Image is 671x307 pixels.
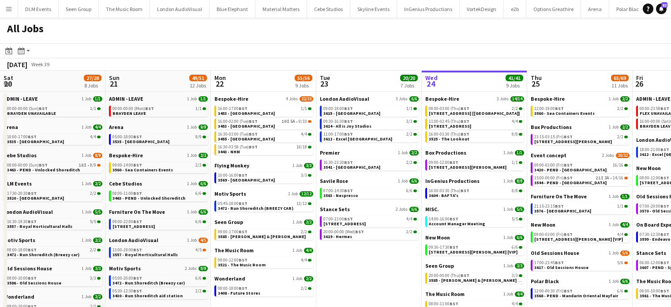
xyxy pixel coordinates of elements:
span: 09:00-03:00 (Fri) [534,163,573,167]
span: 1 Job [187,125,197,130]
span: 15:00-00:00 (Fri) [534,176,573,180]
span: BST [133,134,142,140]
span: BST [660,106,669,111]
button: DLM Events [18,0,59,18]
span: London AudioVisual [320,95,369,102]
span: Event concept [531,152,566,159]
button: Options Greathire [526,0,581,18]
div: DLM Events1 Job2/217:30-20:30BST2/23520 - [GEOGRAPHIC_DATA] [4,180,102,208]
span: 4/4 [93,125,102,130]
div: InGenius Productions1 Job8/816:00-03:30 (Thu)BST8/83604 - BAFTA's [425,178,524,206]
a: 16:00-02:00 (Tue)BST10I5A•9/103453 - [GEOGRAPHIC_DATA] [218,118,311,129]
span: 1 Job [82,125,91,130]
a: Bespoke-Hire3 Jobs14/14 [425,95,524,102]
span: 12/12 [300,191,313,197]
span: 07:00-20:00 [640,204,669,208]
span: 2 Jobs [396,207,408,212]
span: 4/4 [512,119,518,124]
button: London AudioVisual [150,0,210,18]
span: 10:00-17:00 [7,135,37,139]
span: 1 Job [82,153,91,158]
span: 1/1 [515,150,524,155]
a: Bespoke-Hire4 Jobs32/33 [214,95,313,102]
span: 2/2 [199,153,208,158]
a: 16:30-03:59 (Tue)BST18/183443 - NHM [218,144,311,154]
div: Bespoke-Hire3 Jobs14/1408:00-03:00 (Thu)BST2/2[STREET_ADDRESS] [[GEOGRAPHIC_DATA]]11:00-02:45 (Th... [425,95,524,149]
a: 09:30-16:30BST3/33614 - All is Joy Studios [323,118,417,129]
span: 07:00-14:30 [323,189,353,193]
span: 1 Job [292,163,302,168]
a: 00:00-00:00 (Mon)BST1/1BRAYDEN LEAVE [112,106,206,116]
span: 1 Job [609,96,619,102]
span: BST [555,203,564,209]
a: 82 [656,4,667,14]
div: Cebe Studios1 Job6/608:00-11:00BST6/63463 - PEND - Unlocked Shoreditch [109,180,208,208]
span: 09:00-14:00 [112,163,142,167]
a: 12:00-19:00BST2/23560 - Sea Containers Events [534,106,628,116]
a: 05:45-18:00BST12/123472 - Run Shoreditch (BREEZY CAR) [218,201,311,211]
span: BST [344,131,353,137]
div: ADMIN - LEAVE1 Job1/100:00-00:00 (Sun)BST1/1BRAYDEN UNAVAILABLE [4,95,102,124]
a: Flying Monkey1 Job3/3 [214,162,313,169]
span: 14/14 [510,96,524,102]
span: 3472 - Run Shoreditch (BREEZY CAR) [218,205,293,211]
span: 08:00-11:00 [112,191,142,196]
span: 3 Jobs [497,96,509,102]
span: 6/6 [409,178,419,184]
a: 11:00-02:45 (Thu)BST4/4[STREET_ADDRESS] [429,118,522,129]
a: Arena1 Job4/4 [4,124,102,130]
span: BST [461,106,469,111]
span: BST [249,131,258,137]
span: 1/1 [93,96,102,102]
span: 9/9 [195,135,202,139]
span: 9/9 [199,125,208,130]
span: BST [564,175,573,181]
span: 1 Job [398,150,408,155]
span: InGenius Productions [425,178,480,184]
a: Box Productions1 Job2/2 [531,124,630,130]
span: 3453 - Old Royal Naval College [218,123,275,129]
a: 05:00-18:00BST9/93535 - [GEOGRAPHIC_DATA] [112,134,206,144]
span: 3611 - Two Temple Place [429,123,471,129]
span: 3614 - All is Joy Studios [323,123,371,129]
button: Skyline Events [350,0,397,18]
span: 18/18 [296,145,307,149]
button: The Music Room [99,0,150,18]
span: Box Productions [425,149,466,156]
span: Cebe Studios [4,152,37,159]
span: BST [249,144,258,150]
a: 07:00-14:30BST6/63563 - Nespresso [323,188,417,198]
span: 2/2 [617,135,623,139]
span: 3/3 [301,173,307,178]
a: 00:00-00:00 (Sun)BST1/1BRAYDEN UNAVAILABLE [7,106,101,116]
a: Cebe Studios1 Job6/6 [109,180,208,187]
span: 3615 - Silvertown Studios [323,110,380,116]
span: BST [344,159,353,165]
span: 3/3 [406,119,412,124]
div: London AudioVisual3 Jobs6/609:00-18:00BST1/13615 - [GEOGRAPHIC_DATA]09:30-16:30BST3/33614 - All i... [320,95,419,149]
span: BST [555,106,564,111]
button: Seen Group [59,0,99,18]
span: 1 Job [503,178,513,184]
span: DLM Events [4,180,32,187]
span: 00:00-00:00 (Sun) [7,106,48,111]
span: 1 Job [609,194,619,199]
span: 3455 - Kensington Palace [218,136,275,142]
span: 4/4 [301,132,307,136]
span: Bespoke-Hire [214,95,248,102]
span: 9/10 [299,119,307,124]
span: 12:00-19:00 [534,106,564,111]
span: 3612 - Excel London [323,136,392,142]
span: 1/1 [90,106,96,111]
span: 3610 - Shelton Str [429,164,506,170]
a: 11:00-17:00BST2/23612 - Excel [GEOGRAPHIC_DATA] [323,131,417,141]
span: 16:00-17:00 [218,106,247,111]
button: InGenius Productions [397,0,460,18]
span: 1 Job [503,150,513,155]
span: BRAYDEN LEAVE [112,110,146,116]
button: Cebe Studios [307,0,350,18]
span: 1/1 [195,106,202,111]
span: 09:00-12:00 [429,160,458,165]
span: MISC. [425,206,439,212]
div: Box Productions1 Job2/223:15-03:15 (Fri)BST2/2[STREET_ADDRESS][PERSON_NAME] [531,124,630,152]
